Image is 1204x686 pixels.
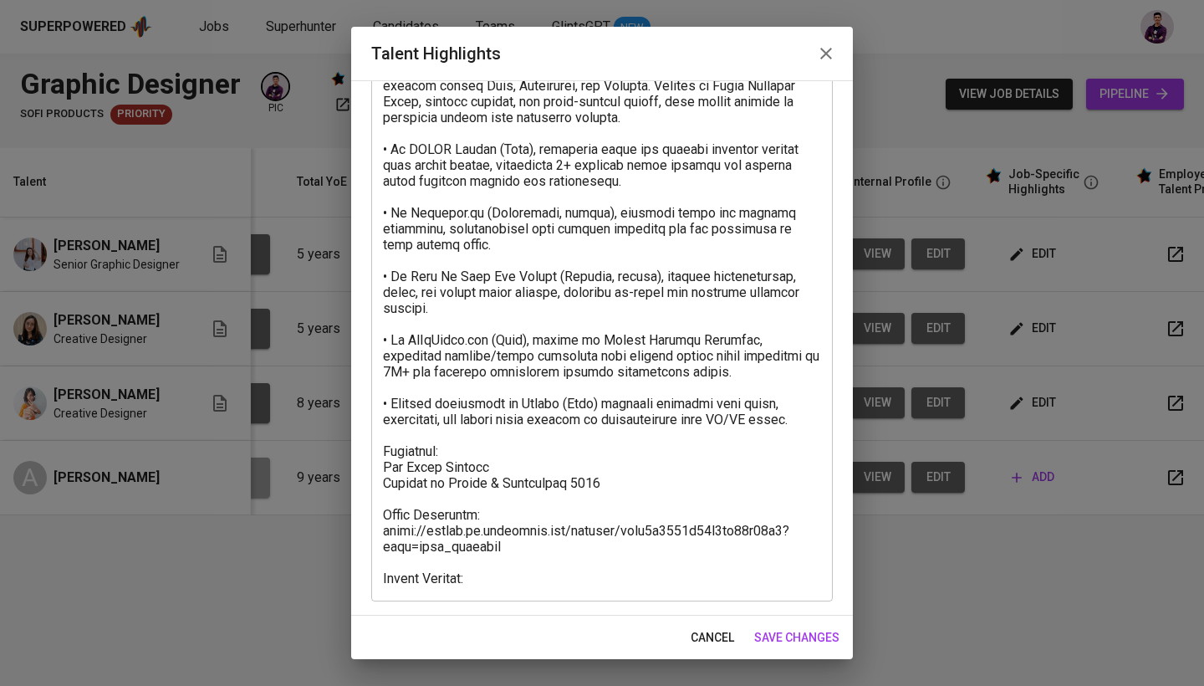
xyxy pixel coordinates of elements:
[684,622,741,653] button: cancel
[691,627,734,648] span: cancel
[754,627,839,648] span: save changes
[371,40,833,67] h2: Talent Highlights
[747,622,846,653] button: save changes
[383,46,821,586] textarea: Lorem Ips Dolor-sitametco adipisci elitsedd eius 7+ tempo in utlaboreet do magnaaliq enimad, mini...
